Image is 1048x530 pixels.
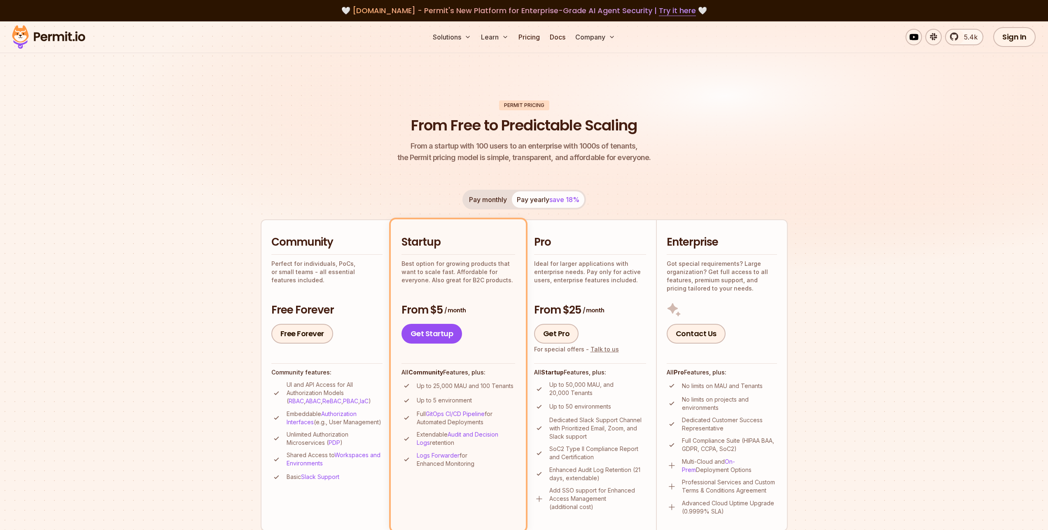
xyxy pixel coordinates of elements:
a: ReBAC [322,397,341,404]
p: Dedicated Slack Support Channel with Prioritized Email, Zoom, and Slack support [549,416,646,441]
a: Free Forever [271,324,333,344]
h2: Startup [401,235,515,250]
a: RBAC [289,397,304,404]
p: Dedicated Customer Success Representative [682,416,777,432]
a: Pricing [515,29,543,45]
p: Embeddable (e.g., User Management) [287,410,383,426]
strong: Community [408,369,443,376]
a: GitOps CI/CD Pipeline [426,410,485,417]
p: Add SSO support for Enhanced Access Management (additional cost) [549,486,646,511]
a: Talk to us [591,346,619,353]
p: for Enhanced Monitoring [417,451,515,468]
p: Unlimited Authorization Microservices ( ) [287,430,383,447]
h3: Free Forever [271,303,383,318]
p: Full for Automated Deployments [417,410,515,426]
a: Get Startup [401,324,462,344]
a: Docs [546,29,569,45]
h4: Community features: [271,368,383,377]
span: / month [444,306,466,314]
p: SoC2 Type II Compliance Report and Certification [549,445,646,461]
span: 5.4k [959,32,978,42]
strong: Startup [541,369,564,376]
div: 🤍 🤍 [20,5,1028,16]
p: Multi-Cloud and Deployment Options [682,458,777,474]
a: Contact Us [667,324,726,344]
a: IaC [360,397,369,404]
p: Advanced Cloud Uptime Upgrade (0.9999% SLA) [682,499,777,516]
p: Professional Services and Custom Terms & Conditions Agreement [682,478,777,495]
a: Audit and Decision Logs [417,431,498,446]
a: PBAC [343,397,358,404]
p: Up to 50,000 MAU, and 20,000 Tenants [549,381,646,397]
p: Basic [287,473,339,481]
p: Up to 50 environments [549,402,611,411]
span: [DOMAIN_NAME] - Permit's New Platform for Enterprise-Grade AI Agent Security | [352,5,696,16]
p: No limits on projects and environments [682,395,777,412]
span: From a startup with 100 users to an enterprise with 1000s of tenants, [397,140,651,152]
a: Sign In [993,27,1036,47]
a: Logs Forwarder [417,452,460,459]
span: / month [583,306,604,314]
p: Full Compliance Suite (HIPAA BAA, GDPR, CCPA, SoC2) [682,437,777,453]
p: No limits on MAU and Tenants [682,382,763,390]
p: the Permit pricing model is simple, transparent, and affordable for everyone. [397,140,651,163]
button: Learn [478,29,512,45]
h2: Community [271,235,383,250]
a: ABAC [306,397,321,404]
p: Got special requirements? Large organization? Get full access to all features, premium support, a... [667,260,777,293]
h4: All Features, plus: [534,368,646,377]
p: Enhanced Audit Log Retention (21 days, extendable) [549,466,646,482]
a: Try it here [659,5,696,16]
strong: Pro [674,369,684,376]
a: Slack Support [301,473,339,480]
a: PDP [329,439,340,446]
h2: Enterprise [667,235,777,250]
h2: Pro [534,235,646,250]
p: Shared Access to [287,451,383,467]
a: Authorization Interfaces [287,410,357,425]
p: Ideal for larger applications with enterprise needs. Pay only for active users, enterprise featur... [534,260,646,284]
p: Up to 25,000 MAU and 100 Tenants [417,382,513,390]
p: Up to 5 environment [417,396,472,404]
button: Solutions [429,29,474,45]
div: For special offers - [534,345,619,353]
button: Pay monthly [464,191,512,208]
h3: From $25 [534,303,646,318]
button: Company [572,29,619,45]
a: 5.4k [945,29,983,45]
h4: All Features, plus: [667,368,777,377]
img: Permit logo [8,23,89,51]
h3: From $5 [401,303,515,318]
div: Permit Pricing [499,100,549,110]
a: On-Prem [682,458,735,473]
p: Perfect for individuals, PoCs, or small teams - all essential features included. [271,260,383,284]
h4: All Features, plus: [401,368,515,377]
p: Extendable retention [417,430,515,447]
p: UI and API Access for All Authorization Models ( , , , , ) [287,381,383,405]
p: Best option for growing products that want to scale fast. Affordable for everyone. Also great for... [401,260,515,284]
a: Get Pro [534,324,579,344]
h1: From Free to Predictable Scaling [411,115,637,136]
